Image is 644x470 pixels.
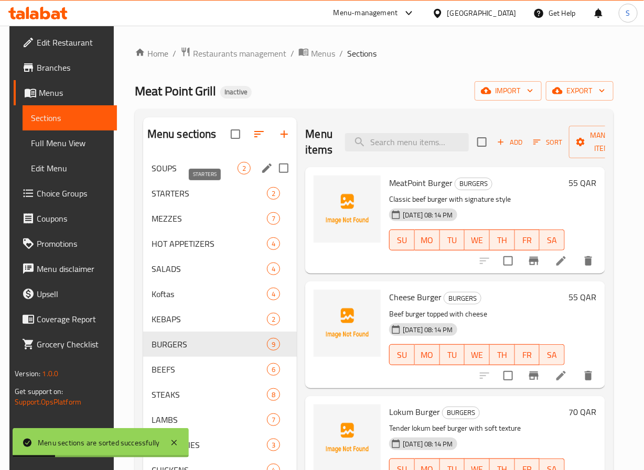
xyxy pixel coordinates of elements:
[220,88,252,96] span: Inactive
[576,363,601,388] button: delete
[173,47,176,60] li: /
[14,307,117,332] a: Coverage Report
[238,162,251,174] div: items
[569,176,597,190] h6: 55 QAR
[147,126,217,142] h2: Menu sections
[469,347,486,363] span: WE
[626,7,630,19] span: S
[14,256,117,281] a: Menu disclaimer
[152,212,267,225] span: MEZZES
[521,248,546,274] button: Branch-specific-item
[14,80,117,105] a: Menus
[224,123,246,145] span: Select all sections
[334,7,398,19] div: Menu-management
[31,137,109,149] span: Full Menu View
[555,369,567,382] a: Edit menu item
[39,86,109,99] span: Menus
[444,347,461,363] span: TU
[152,388,267,401] span: STEAKS
[298,47,335,60] a: Menus
[496,136,524,148] span: Add
[483,84,533,97] span: import
[389,308,564,321] p: Beef burger topped with cheese
[272,122,297,147] button: Add section
[515,229,540,250] button: FR
[37,36,109,49] span: Edit Restaurant
[267,363,280,376] div: items
[389,422,564,435] p: Tender lokum beef burger with soft texture
[569,290,597,304] h6: 55 QAR
[389,193,564,206] p: Classic beef burger with signature style
[419,347,436,363] span: MO
[246,122,272,147] span: Sort sections
[444,292,481,304] div: BURGERS
[291,47,294,60] li: /
[23,105,117,130] a: Sections
[267,212,280,225] div: items
[399,210,457,220] span: [DATE] 08:14 PM
[38,437,159,449] div: Menu sections are sorted successfully
[37,313,109,325] span: Coverage Report
[521,363,546,388] button: Branch-specific-item
[267,365,280,375] span: 6
[497,250,519,272] span: Select to update
[14,181,117,206] a: Choice Groups
[14,281,117,307] a: Upsell
[519,233,536,248] span: FR
[37,212,109,225] span: Coupons
[554,84,605,97] span: export
[569,126,639,158] button: Manage items
[152,288,267,300] span: Koftas
[143,206,297,231] div: MEZZES7
[267,264,280,274] span: 4
[267,314,280,324] span: 2
[267,288,280,300] div: items
[15,367,40,380] span: Version:
[440,229,465,250] button: TU
[494,347,511,363] span: TH
[540,344,565,365] button: SA
[497,365,519,387] span: Select to update
[314,176,381,243] img: MeatPoint Burger
[455,178,492,190] span: BURGERS
[135,79,216,103] span: Meat Point Grill
[267,439,280,451] div: items
[490,344,515,365] button: TH
[415,229,440,250] button: MO
[267,189,280,199] span: 2
[267,338,280,351] div: items
[389,229,415,250] button: SU
[440,344,465,365] button: TU
[389,404,440,420] span: Lokum Burger
[37,263,109,275] span: Menu disclaimer
[442,407,480,419] div: BURGERS
[193,47,286,60] span: Restaurants management
[143,281,297,307] div: Koftas4
[180,47,286,60] a: Restaurants management
[37,61,109,74] span: Branches
[143,181,297,206] div: STARTERS2
[152,338,267,351] span: BURGERS
[143,256,297,281] div: SALADS4
[14,332,117,357] a: Grocery Checklist
[394,233,411,248] span: SU
[443,407,479,419] span: BURGERS
[37,288,109,300] span: Upsell
[267,388,280,401] div: items
[152,237,267,250] span: HOT APPETIZERS
[527,134,569,150] span: Sort items
[546,81,614,101] button: export
[576,248,601,274] button: delete
[152,263,267,275] span: SALADS
[143,407,297,432] div: LAMBS7
[152,187,267,200] span: STARTERS
[465,344,490,365] button: WE
[259,160,275,176] button: edit
[389,175,453,191] span: MeatPoint Burger
[569,405,597,419] h6: 70 QAR
[143,231,297,256] div: HOT APPETIZERS4
[389,289,442,305] span: Cheese Burger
